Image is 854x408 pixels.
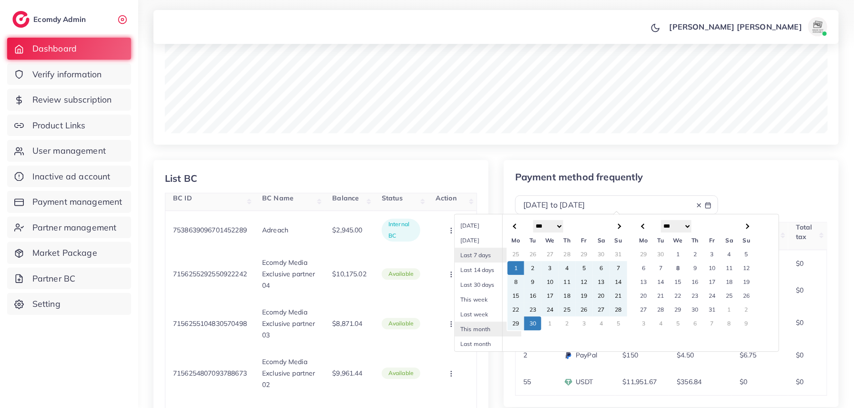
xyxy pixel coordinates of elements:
td: 10 [704,261,721,275]
span: [DATE] to [DATE] [523,200,585,209]
p: Internal BC [388,219,414,241]
span: Payment management [32,196,122,208]
td: 16 [687,275,704,289]
li: Last 7 days [455,248,521,262]
th: Th [559,233,576,247]
a: User management [7,140,131,162]
a: Payment management [7,191,131,213]
p: Ecomdy Media Exclusive partner 04 [262,257,317,291]
h2: Ecomdy Admin [33,15,88,24]
td: 29 [670,303,687,316]
td: 12 [738,261,755,275]
td: 28 [652,303,670,316]
span: Action [436,194,457,202]
td: 15 [670,275,687,289]
img: logo [12,11,30,28]
td: 3 [576,316,593,330]
td: 3 [541,261,559,275]
li: Last 14 days [455,262,521,277]
li: [DATE] [455,218,521,233]
td: 27 [593,303,610,316]
th: We [541,233,559,247]
td: 2 [738,303,755,316]
td: 14 [610,275,627,289]
a: logoEcomdy Admin [12,11,88,28]
p: available [388,367,414,379]
td: 5 [610,316,627,330]
th: Tu [524,233,541,247]
span: BC ID [173,194,192,202]
p: $11,951.67 [623,376,657,387]
td: 22 [670,289,687,303]
p: 55 [523,376,531,387]
span: Balance [332,194,359,202]
td: 4 [652,316,670,330]
td: 30 [593,247,610,261]
p: $0 [740,376,747,387]
td: 30 [652,247,670,261]
td: 1 [541,316,559,330]
span: Partner management [32,221,117,234]
td: 24 [541,303,559,316]
span: Verify information [32,68,102,81]
td: 11 [721,261,738,275]
span: User management [32,145,106,157]
td: 26 [738,289,755,303]
td: 29 [635,247,652,261]
li: This week [455,292,521,307]
td: 20 [593,289,610,303]
td: 8 [508,275,525,289]
td: 2 [559,316,576,330]
p: 7156255292550922242 [173,268,247,280]
li: This month [455,322,521,336]
td: 13 [593,275,610,289]
p: $0 [796,349,803,361]
li: Last week [455,307,521,322]
div: List BC [165,171,197,185]
th: Fr [704,233,721,247]
td: 6 [593,261,610,275]
th: Mo [508,233,525,247]
td: 1 [721,303,738,316]
td: 8 [670,261,687,275]
a: Product Links [7,115,131,136]
p: 7538639096701452289 [173,224,247,236]
p: $9,961.44 [332,367,362,379]
td: 5 [738,247,755,261]
p: $150 [623,349,639,361]
p: $0 [796,284,803,296]
td: 28 [559,247,576,261]
a: Verify information [7,63,131,85]
span: Dashboard [32,42,77,55]
p: 7156255104830570498 [173,318,247,329]
td: 29 [508,316,525,330]
span: Total tax [796,223,813,241]
td: 1 [508,261,525,275]
td: 25 [559,303,576,316]
td: 3 [704,247,721,261]
a: Partner BC [7,268,131,290]
span: Status [382,194,403,202]
td: 18 [721,275,738,289]
td: 25 [721,289,738,303]
th: Su [738,233,755,247]
td: 8 [721,316,738,330]
td: 12 [576,275,593,289]
td: 21 [610,289,627,303]
td: 27 [635,303,652,316]
p: Ecomdy Media Exclusive partner 02 [262,356,317,390]
td: 26 [524,247,541,261]
p: $4.50 [677,349,694,361]
td: 16 [524,289,541,303]
a: Inactive ad account [7,166,131,188]
td: 7 [704,316,721,330]
td: 20 [635,289,652,303]
th: Tu [652,233,670,247]
span: Market Package [32,247,97,259]
td: 31 [704,303,721,316]
td: 28 [610,303,627,316]
li: [DATE] [455,233,521,248]
td: 6 [687,316,704,330]
th: Su [610,233,627,247]
a: Partner management [7,217,131,239]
